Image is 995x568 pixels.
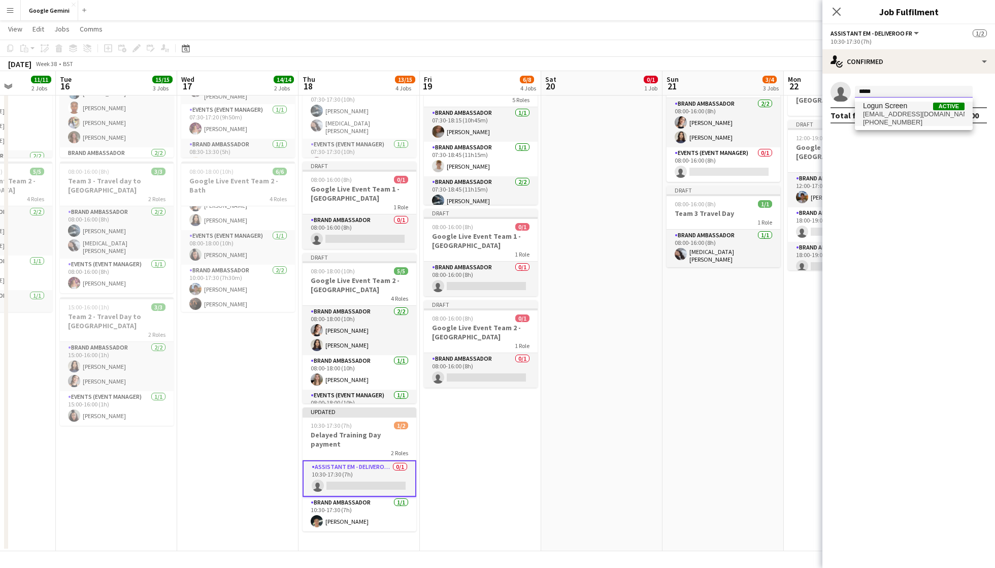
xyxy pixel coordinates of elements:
app-job-card: Draft08:00-18:00 (10h)5/5Google Live Event Team 2 - [GEOGRAPHIC_DATA]4 RolesBrand Ambassador2/208... [303,253,416,403]
span: 18 [301,80,315,92]
span: 1 Role [515,342,529,350]
span: 2 Roles [148,195,165,203]
span: 1/2 [394,422,408,429]
app-job-card: Draft08:00-16:00 (8h)0/1Google Live Event Team 2 - [GEOGRAPHIC_DATA]1 RoleBrand Ambassador0/108:0... [424,300,538,388]
span: 11/11 [31,76,51,83]
span: 08:00-18:00 (10h) [189,168,234,175]
span: 08:00-16:00 (8h) [432,314,473,322]
div: BST [63,60,73,68]
app-card-role: Brand Ambassador2/208:00-16:00 (8h)[PERSON_NAME][MEDICAL_DATA][PERSON_NAME] [60,206,174,259]
span: 15:00-16:00 (1h) [68,303,109,311]
span: 15/15 [152,76,173,83]
span: Wed [181,75,194,84]
div: Updated [303,407,416,416]
h3: Job Fulfilment [822,5,995,18]
app-card-role: Brand Ambassador2/208:00-16:00 (8h)[PERSON_NAME][PERSON_NAME] [667,98,780,147]
h3: Google Live Event Team 1 - [GEOGRAPHIC_DATA] [424,232,538,250]
span: 5 Roles [512,96,529,104]
app-card-role: Brand Ambassador0/118:00-19:00 (1h) [788,207,902,242]
span: 2 Roles [391,449,408,457]
span: 5/5 [30,168,44,175]
h3: Google Live Event Team 1 - [GEOGRAPHIC_DATA] [303,184,416,203]
app-card-role: Brand Ambassador0/108:00-16:00 (8h) [424,262,538,296]
app-card-role: Brand Ambassador2/208:00-18:00 (10h)[PERSON_NAME][PERSON_NAME] [303,306,416,355]
span: 08:00-16:00 (8h) [675,200,716,208]
span: 0/1 [515,314,529,322]
h3: Google Live Event Team 3 - [GEOGRAPHIC_DATA] [788,86,902,105]
div: Draft [424,300,538,308]
app-job-card: Draft12:00-19:00 (7h)1/4Google Live Event Team 1 - [GEOGRAPHIC_DATA]4 RolesBrand Ambassador1/112:... [788,120,902,270]
span: 2 Roles [148,331,165,338]
h3: Google Live Event Team 2 - [GEOGRAPHIC_DATA] [303,276,416,294]
span: 08:00-16:00 (8h) [311,176,352,183]
span: logunscreen01@icloud.com [863,110,965,118]
span: 4 Roles [391,295,408,302]
app-card-role: Brand Ambassador0/108:00-16:00 (8h) [424,353,538,388]
span: Edit [32,24,44,34]
span: 1 Role [757,218,772,226]
span: 1/1 [758,200,772,208]
span: 12:00-19:00 (7h) [796,134,837,142]
div: Draft [303,162,416,170]
div: Draft08:00-16:00 (8h)0/1Google Live Event Team 1 - [GEOGRAPHIC_DATA]1 RoleBrand Ambassador0/108:0... [424,209,538,296]
app-card-role: Brand Ambassador2/207:30-17:30 (10h)[PERSON_NAME][MEDICAL_DATA][PERSON_NAME] [303,86,416,139]
div: 1 Job [644,84,657,92]
app-job-card: Updated10:30-17:30 (7h)1/2Delayed Training Day payment2 RolesAssistant EM - Deliveroo FR0/110:30-... [303,407,416,531]
span: 3/4 [762,76,777,83]
app-card-role: Events (Event Manager)1/108:00-18:00 (10h) [303,390,416,424]
span: 17 [180,80,194,92]
app-card-role: Brand Ambassador2/215:00-16:00 (1h)[PERSON_NAME][PERSON_NAME] [60,342,174,391]
div: Draft07:30-18:45 (11h15m)6/6Google Live Event Team 3 - [GEOGRAPHIC_DATA]5 RolesBrand Ambassador1/... [424,54,538,205]
app-card-role: Brand Ambassador1/112:00-17:00 (5h)[PERSON_NAME] [788,173,902,207]
div: 3 Jobs [763,84,779,92]
a: Edit [28,22,48,36]
a: Jobs [50,22,74,36]
span: 1/2 [973,29,987,37]
app-job-card: Draft08:00-16:00 (8h)0/1Google Live Event Team 1 - [GEOGRAPHIC_DATA]1 RoleBrand Ambassador0/108:0... [303,162,416,249]
div: 15:00-16:00 (1h)3/3Team 2 - Travel Day to [GEOGRAPHIC_DATA]2 RolesBrand Ambassador2/215:00-16:00 ... [60,297,174,426]
div: 10:30-17:30 (7h) [831,38,987,45]
div: [DATE] [8,59,31,69]
h3: Delayed Training Day payment [303,430,416,449]
app-job-card: 08:00-18:00 (10h)6/6Google Live Event Team 2 - Bath4 Roles08:00-17:30 (9h30m)Isla [PERSON_NAME]Br... [181,162,295,312]
h3: Google Live Event Team 2 - [GEOGRAPHIC_DATA] [424,323,538,341]
span: 5/5 [394,267,408,275]
span: 1 Role [515,250,529,258]
div: Draft [667,186,780,194]
span: +447511820613 [863,118,965,127]
app-job-card: 08:00-16:00 (8h)3/3Team 3 - Travel day to [GEOGRAPHIC_DATA]2 RolesBrand Ambassador2/208:00-16:00 ... [60,162,174,293]
span: 20 [544,80,556,92]
div: 4 Jobs [395,84,415,92]
span: Thu [303,75,315,84]
div: Draft08:00-16:00 (8h)1/1Team 3 Travel Day1 RoleBrand Ambassador1/108:00-16:00 (8h)[MEDICAL_DATA][... [667,186,780,267]
div: 2 Jobs [31,84,51,92]
span: 19 [422,80,432,92]
span: 08:00-18:00 (10h) [311,267,355,275]
app-card-role: Brand Ambassador1/108:30-13:30 (5h) [181,139,295,173]
app-card-role: Events (Event Manager)0/108:00-16:00 (8h) [667,147,780,182]
app-card-role: Brand Ambassador2/207:30-18:45 (11h15m)[PERSON_NAME] [424,176,538,229]
span: 3/3 [151,303,165,311]
div: Draft08:00-16:00 (8h)2/3Team 2 Travel Day2 RolesBrand Ambassador2/208:00-16:00 (8h)[PERSON_NAME][... [667,54,780,182]
span: 13/15 [395,76,415,83]
div: Draft [788,120,902,128]
span: 0/1 [644,76,658,83]
app-card-role: Brand Ambassador1/108:00-16:00 (8h)[MEDICAL_DATA][PERSON_NAME] [667,230,780,267]
span: Jobs [54,24,70,34]
app-card-role: Brand Ambassador1/107:30-18:45 (11h15m)[PERSON_NAME] [424,142,538,176]
app-card-role: Events (Event Manager)1/108:00-16:00 (8h)[PERSON_NAME] [60,259,174,293]
div: 4 Jobs [520,84,536,92]
h3: Team 3 - Travel day to [GEOGRAPHIC_DATA] [60,176,174,195]
app-card-role: Events (Event Manager)1/107:30-17:20 (9h50m)[PERSON_NAME] [181,104,295,139]
span: 08:00-16:00 (8h) [68,168,109,175]
div: 3 Jobs [153,84,172,92]
app-card-role: Events (Event Manager)1/108:00-18:00 (10h)[PERSON_NAME] [181,230,295,265]
app-card-role: Brand Ambassador2/214:00-15:00 (1h) [60,147,174,197]
span: 08:00-16:00 (8h) [432,223,473,231]
app-card-role: Brand Ambassador2/210:00-17:30 (7h30m)[PERSON_NAME][PERSON_NAME] [181,265,295,314]
h3: Team 3 Travel Day [667,209,780,218]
